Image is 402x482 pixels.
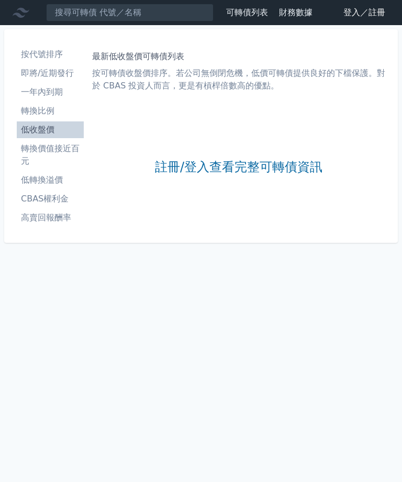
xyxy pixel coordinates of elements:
li: 轉換價值接近百元 [17,142,84,167]
a: 高賣回報酬率 [17,209,84,226]
p: 按可轉債收盤價排序。若公司無倒閉危機，低價可轉債提供良好的下檔保護。對於 CBAS 投資人而言，更是有槓桿倍數高的優點。 [92,67,385,92]
li: 一年內到期 [17,86,84,98]
li: CBAS權利金 [17,193,84,205]
li: 高賣回報酬率 [17,211,84,224]
a: 按代號排序 [17,46,84,63]
a: 轉換價值接近百元 [17,140,84,170]
a: 一年內到期 [17,84,84,100]
a: 登入／註冊 [335,4,394,21]
a: CBAS權利金 [17,190,84,207]
h1: 最新低收盤價可轉債列表 [92,50,385,63]
a: 低轉換溢價 [17,172,84,188]
li: 轉換比例 [17,105,84,117]
input: 搜尋可轉債 代號／名稱 [46,4,214,21]
a: 註冊/登入查看完整可轉債資訊 [155,159,322,176]
li: 按代號排序 [17,48,84,61]
a: 財務數據 [279,7,312,17]
li: 即將/近期發行 [17,67,84,80]
a: 轉換比例 [17,103,84,119]
a: 即將/近期發行 [17,65,84,82]
li: 低收盤價 [17,124,84,136]
li: 低轉換溢價 [17,174,84,186]
a: 低收盤價 [17,121,84,138]
a: 可轉債列表 [226,7,268,17]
